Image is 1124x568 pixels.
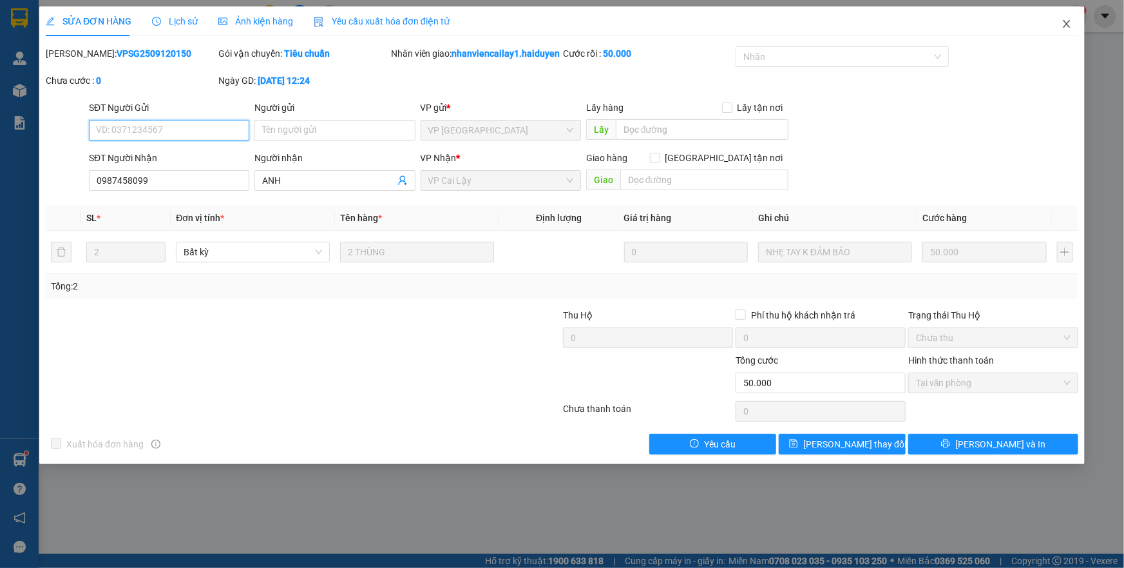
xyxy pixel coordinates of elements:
th: Ghi chú [753,206,917,231]
span: Đơn vị tính [176,213,224,223]
span: edit [46,17,55,26]
img: icon [314,17,324,27]
div: 0386670807 [110,57,241,75]
button: plus [1057,242,1073,262]
span: VP Cai Lậy [428,171,573,190]
button: exclamation-circleYêu cầu [649,434,776,455]
button: printer[PERSON_NAME] và In [908,434,1078,455]
b: 50.000 [603,48,631,59]
span: Tại văn phòng [916,373,1071,393]
span: picture [218,17,227,26]
div: VP [GEOGRAPHIC_DATA] [110,11,241,42]
input: 0 [922,242,1047,262]
span: Yêu cầu [704,437,736,451]
div: Chưa cước : [46,73,216,88]
span: Lịch sử [152,16,198,26]
span: user-add [397,175,408,186]
span: Giá trị hàng [624,213,672,223]
button: save[PERSON_NAME] thay đổi [779,434,906,455]
span: VP Nhận [421,153,457,163]
div: QUYẾN [110,42,241,57]
input: VD: Bàn, Ghế [340,242,494,262]
b: VPSG2509120150 [117,48,191,59]
span: Lấy hàng [586,103,624,113]
span: Lấy [586,119,616,140]
div: 0369710351 [11,42,101,60]
b: nhanviencailay1.haiduyen [452,48,560,59]
span: Định lượng [536,213,582,223]
span: Giao [586,170,620,190]
span: Ảnh kiện hàng [218,16,293,26]
div: Gói vận chuyển: [218,46,388,61]
span: close [1062,19,1072,29]
div: SĐT Người Gửi [89,101,249,115]
div: [PERSON_NAME]: [46,46,216,61]
span: printer [941,439,950,449]
span: Nhận: [110,12,141,26]
span: save [789,439,798,449]
label: Hình thức thanh toán [908,355,994,366]
div: VP gửi [421,101,581,115]
b: [DATE] 12:24 [258,75,310,86]
input: Dọc đường [616,119,788,140]
span: exclamation-circle [690,439,699,449]
input: Ghi Chú [758,242,912,262]
div: Người nhận [254,151,415,165]
span: Cước hàng [922,213,967,223]
div: Người gửi [254,101,415,115]
div: Trạng thái Thu Hộ [908,308,1078,322]
div: Ngày GD: [218,73,388,88]
span: Bất kỳ [184,242,322,262]
span: VP Sài Gòn [428,121,573,140]
span: Tổng cước [736,355,778,366]
span: Giao hàng [586,153,627,163]
div: VP Cai Lậy [11,11,101,26]
span: Phí thu hộ khách nhận trả [746,308,861,322]
button: Close [1049,6,1085,43]
div: Cước rồi : [563,46,733,61]
b: Tiêu chuẩn [284,48,330,59]
span: Tên hàng [340,213,382,223]
span: Lấy tận nơi [732,101,788,115]
div: Tổng: 2 [51,279,434,293]
span: [PERSON_NAME] thay đổi [803,437,906,451]
div: SĐT Người Nhận [89,151,249,165]
div: 20.000 [108,83,242,101]
span: info-circle [151,440,160,449]
span: SỬA ĐƠN HÀNG [46,16,131,26]
span: Chưa thu [916,328,1071,348]
input: Dọc đường [620,170,788,190]
span: Thu Hộ [563,310,593,320]
span: [PERSON_NAME] và In [955,437,1045,451]
span: [GEOGRAPHIC_DATA] tận nơi [660,151,788,165]
span: SL [86,213,97,223]
span: Xuất hóa đơn hàng [61,437,149,451]
div: Chưa thanh toán [562,402,735,424]
div: Nhân viên giao: [391,46,561,61]
b: 0 [96,75,101,86]
span: Chưa : [108,86,138,100]
button: delete [51,242,71,262]
span: Gửi: [11,12,31,26]
span: clock-circle [152,17,161,26]
span: Yêu cầu xuất hóa đơn điện tử [314,16,450,26]
div: THÙY [11,26,101,42]
input: 0 [624,242,748,262]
